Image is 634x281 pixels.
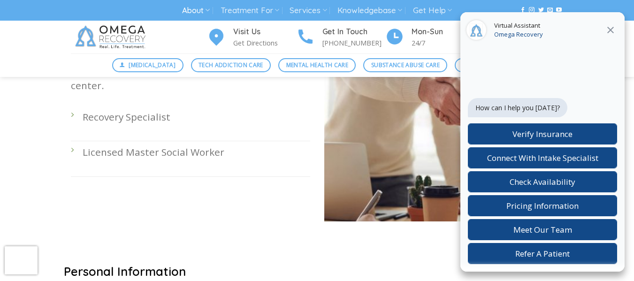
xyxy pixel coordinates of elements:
[233,26,296,38] h4: Visit Us
[83,144,310,160] p: Licensed Master Social Worker
[199,61,263,69] span: Tech Addiction Care
[290,2,327,19] a: Services
[556,7,562,14] a: Follow on YouTube
[413,2,452,19] a: Get Help
[322,38,385,48] p: [PHONE_NUMBER]
[112,58,183,72] a: [MEDICAL_DATA]
[182,2,210,19] a: About
[538,7,544,14] a: Follow on Twitter
[337,2,402,19] a: Knowledgebase
[286,61,348,69] span: Mental Health Care
[412,38,474,48] p: 24/7
[191,58,271,72] a: Tech Addiction Care
[71,21,153,53] img: Omega Recovery
[5,246,38,274] iframe: reCAPTCHA
[371,61,440,69] span: Substance Abuse Care
[83,109,310,125] p: Recovery Specialist
[412,26,474,38] h4: Mon-Sun
[520,7,526,14] a: Follow on Facebook
[233,38,296,48] p: Get Directions
[64,264,571,279] h2: Personal Information
[207,26,296,49] a: Visit Us Get Directions
[278,58,356,72] a: Mental Health Care
[547,7,553,14] a: Send us an email
[221,2,279,19] a: Treatment For
[129,61,176,69] span: [MEDICAL_DATA]
[529,7,535,14] a: Follow on Instagram
[455,58,522,72] a: Verify Insurance
[296,26,385,49] a: Get In Touch [PHONE_NUMBER]
[322,26,385,38] h4: Get In Touch
[363,58,447,72] a: Substance Abuse Care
